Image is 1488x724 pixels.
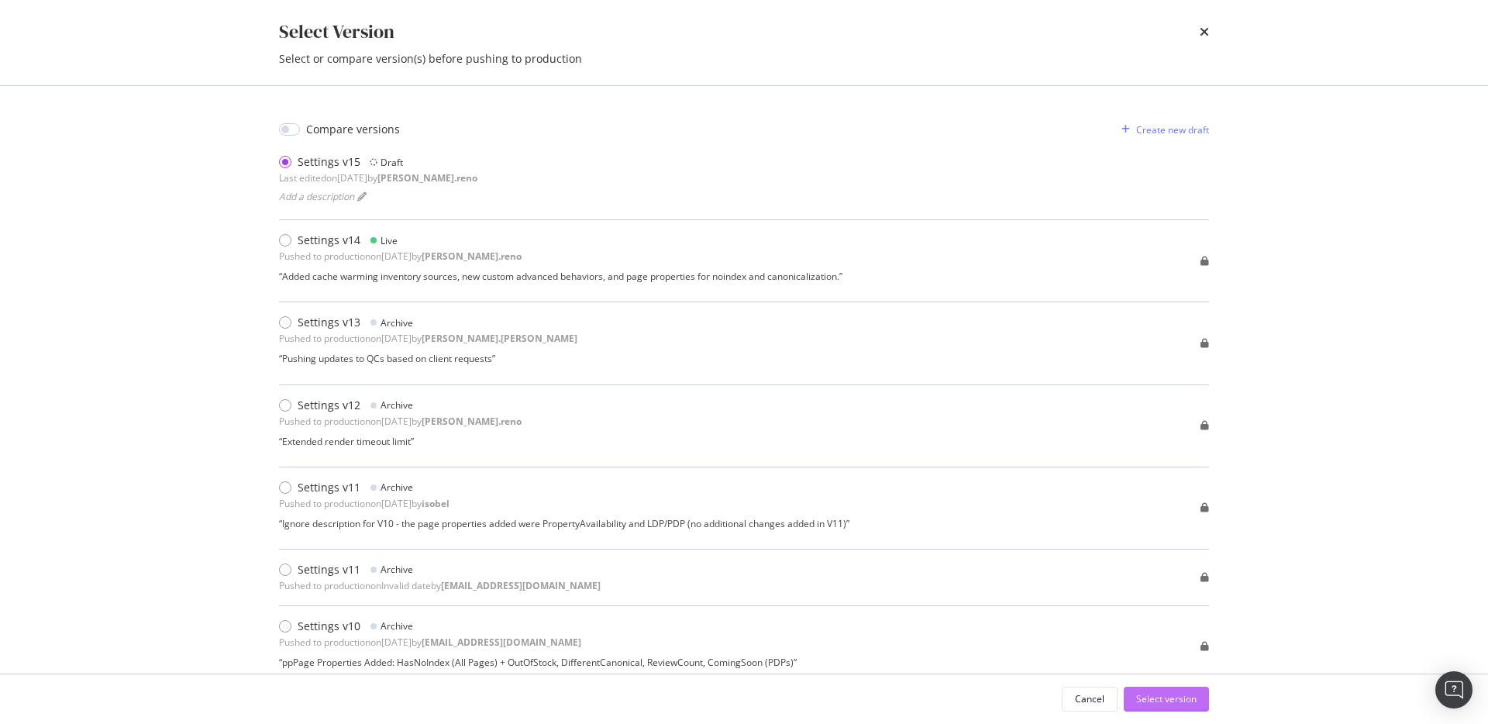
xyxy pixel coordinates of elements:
div: Archive [381,398,413,412]
div: Create new draft [1136,123,1209,136]
div: Pushed to production on Invalid date by [279,579,601,592]
div: “ Added cache warming inventory sources, new custom advanced behaviors, and page properties for n... [279,270,842,283]
div: Pushed to production on [DATE] by [279,332,577,345]
div: Select or compare version(s) before pushing to production [279,51,1209,67]
div: Archive [381,563,413,576]
b: isobel [422,497,449,510]
div: Archive [381,316,413,329]
div: Cancel [1075,692,1104,705]
div: Live [381,234,398,247]
div: “ Ignore description for V10 - the page properties added were PropertyAvailability and LDP/PDP (n... [279,517,849,530]
span: Add a description [279,190,354,203]
div: times [1200,19,1209,45]
b: [EMAIL_ADDRESS][DOMAIN_NAME] [422,636,581,649]
div: Settings v15 [298,154,360,170]
b: [PERSON_NAME].reno [422,250,522,263]
div: Settings v10 [298,619,360,634]
div: Settings v12 [298,398,360,413]
div: Compare versions [306,122,400,137]
b: [PERSON_NAME].reno [377,171,477,184]
div: Pushed to production on [DATE] by [279,415,522,428]
button: Cancel [1062,687,1118,712]
div: Settings v14 [298,233,360,248]
div: Select Version [279,19,394,45]
div: Pushed to production on [DATE] by [279,636,581,649]
div: Settings v13 [298,315,360,330]
div: “ Pushing updates to QCs based on client requests ” [279,352,577,365]
div: Draft [381,156,403,169]
div: “ Extended render timeout limit ” [279,435,522,448]
b: [PERSON_NAME].[PERSON_NAME] [422,332,577,345]
b: [EMAIL_ADDRESS][DOMAIN_NAME] [441,579,601,592]
div: Archive [381,481,413,494]
button: Create new draft [1115,117,1209,142]
div: Archive [381,619,413,633]
div: Open Intercom Messenger [1435,671,1472,708]
div: Settings v11 [298,562,360,577]
div: Last edited on [DATE] by [279,171,477,184]
div: Select version [1136,692,1197,705]
div: Pushed to production on [DATE] by [279,497,449,510]
div: Settings v11 [298,480,360,495]
div: “ ppPage Properties Added: HasNoIndex (All Pages) + OutOfStock, DifferentCanonical, ReviewCount, ... [279,656,797,669]
b: [PERSON_NAME].reno [422,415,522,428]
div: Pushed to production on [DATE] by [279,250,522,263]
button: Select version [1124,687,1209,712]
